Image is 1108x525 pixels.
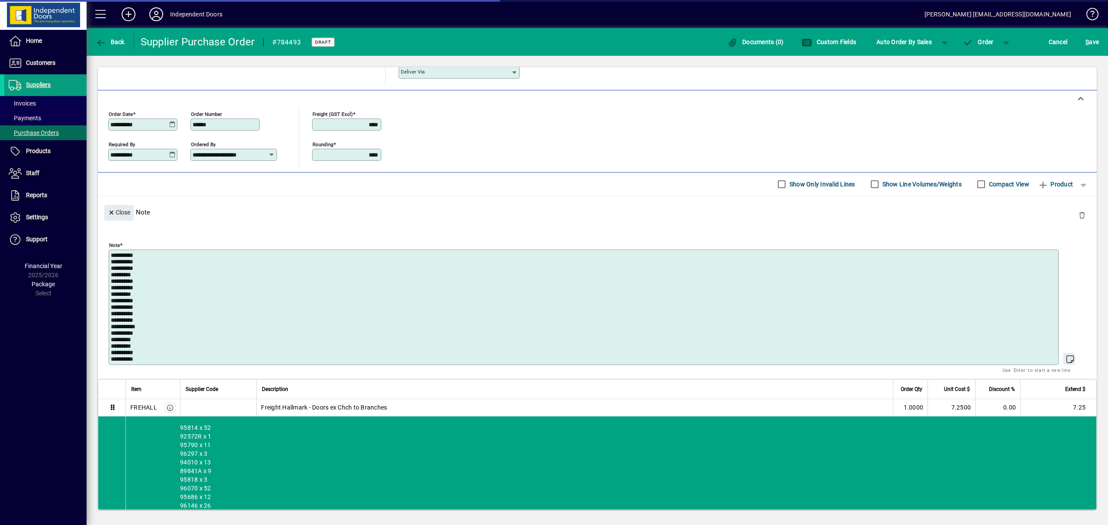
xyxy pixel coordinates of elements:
[130,403,157,412] div: FREHALL
[1034,176,1077,192] button: Product
[4,229,87,250] a: Support
[93,34,127,50] button: Back
[312,141,333,147] mat-label: Rounding
[401,69,425,75] mat-label: Deliver via
[131,384,142,394] span: Item
[4,163,87,184] a: Staff
[4,185,87,206] a: Reports
[959,34,998,50] button: Order
[104,205,134,221] button: Close
[963,38,994,45] span: Order
[26,192,47,198] span: Reports
[9,115,41,122] span: Payments
[1072,205,1092,226] button: Delete
[1085,35,1099,49] span: ave
[115,6,142,22] button: Add
[109,141,135,147] mat-label: Required by
[98,196,1097,228] div: Note
[799,34,858,50] button: Custom Fields
[32,281,55,288] span: Package
[1002,365,1070,375] mat-hint: Use 'Enter' to start a new line
[4,111,87,125] a: Payments
[924,7,1071,21] div: [PERSON_NAME] [EMAIL_ADDRESS][DOMAIN_NAME]
[1020,399,1096,416] td: 7.25
[802,38,856,45] span: Custom Fields
[191,141,216,147] mat-label: Ordered by
[26,170,39,176] span: Staff
[312,111,353,117] mat-label: Freight (GST excl)
[26,236,48,243] span: Support
[142,6,170,22] button: Profile
[1080,2,1097,30] a: Knowledge Base
[881,180,962,189] label: Show Line Volumes/Weights
[4,125,87,140] a: Purchase Orders
[4,207,87,228] a: Settings
[26,59,55,66] span: Customers
[1072,211,1092,219] app-page-header-button: Delete
[25,262,62,269] span: Financial Year
[26,81,51,88] span: Suppliers
[109,242,120,248] mat-label: Note
[262,384,288,394] span: Description
[141,35,255,49] div: Supplier Purchase Order
[9,129,59,136] span: Purchase Orders
[728,38,784,45] span: Documents (0)
[4,52,87,74] a: Customers
[96,38,125,45] span: Back
[272,35,301,49] div: #784493
[928,399,975,416] td: 7.2500
[108,205,130,220] span: Close
[170,7,222,21] div: Independent Doors
[893,399,928,416] td: 1.0000
[4,30,87,52] a: Home
[1085,38,1089,45] span: S
[788,180,855,189] label: Show Only Invalid Lines
[315,39,331,45] span: Draft
[975,399,1020,416] td: 0.00
[1038,177,1073,191] span: Product
[109,111,133,117] mat-label: Order date
[987,180,1029,189] label: Compact View
[1047,34,1070,50] button: Cancel
[872,34,936,50] button: Auto Order By Sales
[989,384,1015,394] span: Discount %
[4,141,87,162] a: Products
[725,34,786,50] button: Documents (0)
[4,96,87,111] a: Invoices
[26,214,48,221] span: Settings
[261,403,387,412] span: Freight Hallmark - Doors ex Chch to Branches
[87,34,134,50] app-page-header-button: Back
[9,100,36,107] span: Invoices
[944,384,970,394] span: Unit Cost $
[26,37,42,44] span: Home
[26,147,51,154] span: Products
[102,208,136,216] app-page-header-button: Close
[901,384,922,394] span: Order Qty
[1083,34,1101,50] button: Save
[1049,35,1068,49] span: Cancel
[876,35,932,49] span: Auto Order By Sales
[1065,384,1085,394] span: Extend $
[186,384,218,394] span: Supplier Code
[191,111,222,117] mat-label: Order number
